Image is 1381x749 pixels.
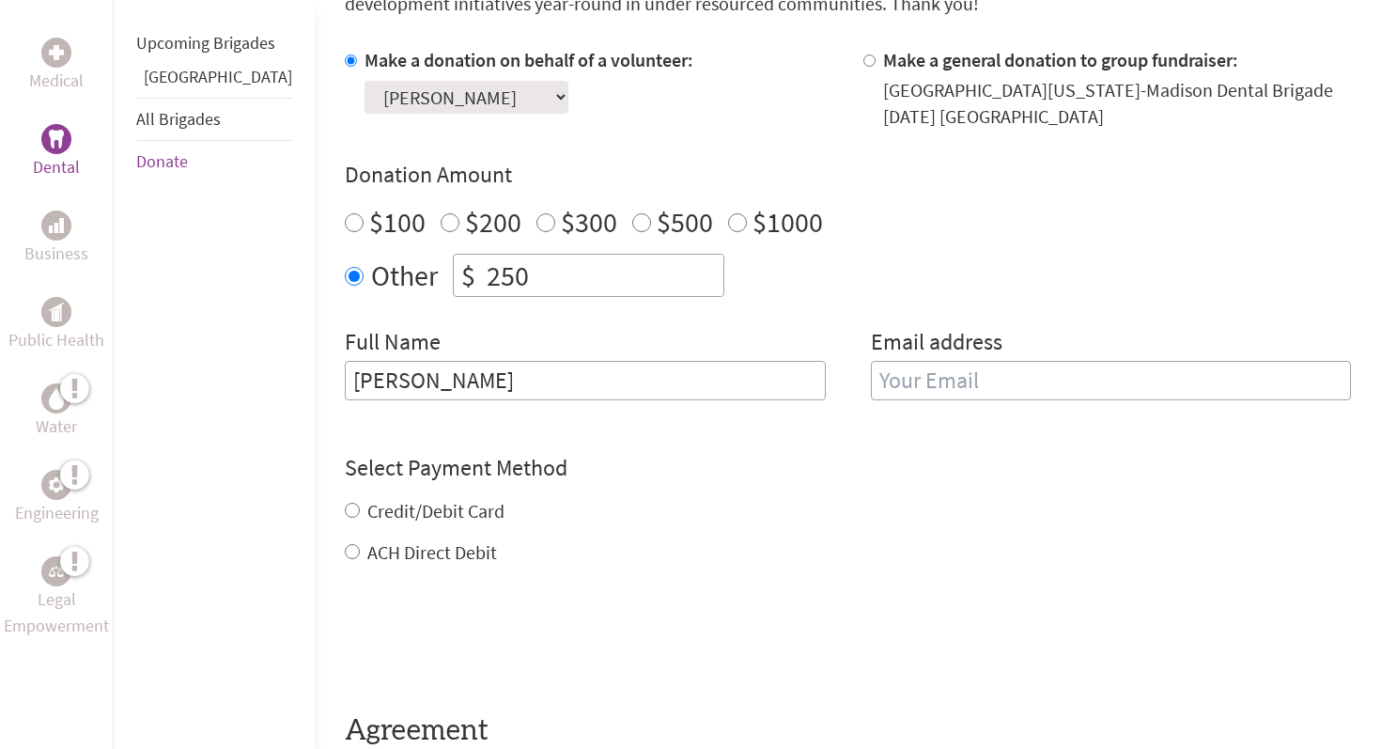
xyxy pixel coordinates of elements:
[49,387,64,409] img: Water
[8,297,104,353] a: Public HealthPublic Health
[657,204,713,240] label: $500
[371,254,438,297] label: Other
[4,586,109,639] p: Legal Empowerment
[483,255,723,296] input: Enter Amount
[49,477,64,492] img: Engineering
[367,499,504,523] label: Credit/Debit Card
[36,414,77,440] p: Water
[561,204,617,240] label: $300
[136,150,188,172] a: Donate
[136,23,292,64] li: Upcoming Brigades
[15,500,99,526] p: Engineering
[41,470,71,500] div: Engineering
[345,714,1351,748] h4: Agreement
[871,327,1002,361] label: Email address
[136,32,275,54] a: Upcoming Brigades
[49,566,64,577] img: Legal Empowerment
[367,540,497,564] label: ACH Direct Debit
[345,453,1351,483] h4: Select Payment Method
[365,48,693,71] label: Make a donation on behalf of a volunteer:
[136,108,221,130] a: All Brigades
[24,211,88,267] a: BusinessBusiness
[41,211,71,241] div: Business
[345,603,630,677] iframe: reCAPTCHA
[49,303,64,321] img: Public Health
[345,327,441,361] label: Full Name
[136,98,292,141] li: All Brigades
[345,361,826,400] input: Enter Full Name
[33,124,80,180] a: DentalDental
[49,130,64,148] img: Dental
[465,204,521,240] label: $200
[883,48,1238,71] label: Make a general donation to group fundraiser:
[753,204,823,240] label: $1000
[136,141,292,182] li: Donate
[369,204,426,240] label: $100
[4,556,109,639] a: Legal EmpowermentLegal Empowerment
[41,124,71,154] div: Dental
[41,556,71,586] div: Legal Empowerment
[29,68,84,94] p: Medical
[454,255,483,296] div: $
[41,38,71,68] div: Medical
[33,154,80,180] p: Dental
[41,297,71,327] div: Public Health
[345,160,1351,190] h4: Donation Amount
[15,470,99,526] a: EngineeringEngineering
[24,241,88,267] p: Business
[136,64,292,98] li: Guatemala
[49,45,64,60] img: Medical
[883,77,1352,130] div: [GEOGRAPHIC_DATA][US_STATE]-Madison Dental Brigade [DATE] [GEOGRAPHIC_DATA]
[29,38,84,94] a: MedicalMedical
[8,327,104,353] p: Public Health
[871,361,1352,400] input: Your Email
[41,383,71,414] div: Water
[144,66,292,87] a: [GEOGRAPHIC_DATA]
[36,383,77,440] a: WaterWater
[49,218,64,233] img: Business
